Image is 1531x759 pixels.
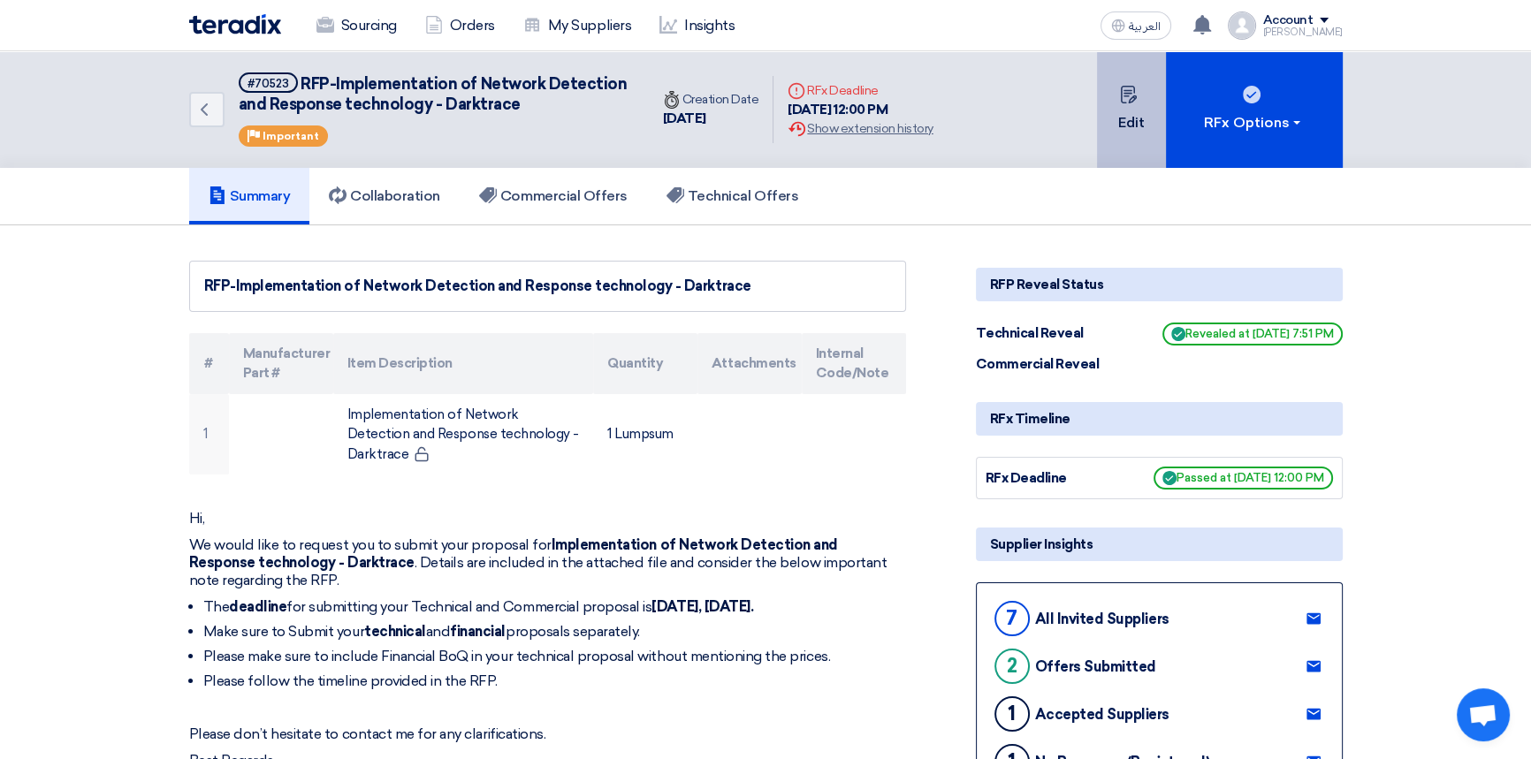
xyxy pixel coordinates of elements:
[411,6,509,45] a: Orders
[1035,611,1169,627] div: All Invited Suppliers
[263,130,319,142] span: Important
[1035,658,1156,675] div: Offers Submitted
[663,109,759,129] div: [DATE]
[788,119,933,138] div: Show extension history
[976,402,1343,436] div: RFx Timeline
[189,536,906,589] p: We would like to request you to submit your proposal for . Details are included in the attached f...
[986,468,1118,489] div: RFx Deadline
[976,528,1343,561] div: Supplier Insights
[647,168,818,224] a: Technical Offers
[189,333,229,394] th: #
[1228,11,1256,40] img: profile_test.png
[1263,27,1343,37] div: [PERSON_NAME]
[203,598,906,616] li: The for submitting your Technical and Commercial proposal is
[450,623,506,640] strong: financial
[189,14,281,34] img: Teradix logo
[1457,688,1510,741] a: Open chat
[645,6,749,45] a: Insights
[1204,112,1304,133] div: RFx Options
[248,78,289,89] div: #70523
[189,510,906,528] p: Hi,
[788,81,933,100] div: RFx Deadline
[509,6,645,45] a: My Suppliers
[976,323,1108,344] div: Technical Reveal
[976,268,1343,301] div: RFP Reveal Status
[209,187,291,205] h5: Summary
[460,168,647,224] a: Commercial Offers
[333,394,593,475] td: Implementation of Network Detection and Response technology - Darktrace
[203,623,906,641] li: Make sure to Submit your and proposals separately.
[204,276,891,297] div: RFP-Implementation of Network Detection and Response technology - Darktrace
[239,72,628,116] h5: RFP-Implementation of Network Detection and Response technology - Darktrace
[229,598,286,615] strong: deadline
[593,394,697,475] td: 1 Lumpsum
[663,90,759,109] div: Creation Date
[802,333,906,394] th: Internal Code/Note
[189,725,906,743] p: Please don’t hesitate to contact me for any clarifications.
[1097,51,1166,168] button: Edit
[1154,467,1333,490] span: Passed at [DATE] 12:00 PM
[203,648,906,665] li: Please make sure to include Financial BoQ in your technical proposal without mentioning the prices.
[203,672,906,690] li: Please follow the timeline provided in the RFP.
[1101,11,1171,40] button: العربية
[976,354,1108,375] div: Commercial Reveal
[302,6,411,45] a: Sourcing
[364,623,426,640] strong: technical
[651,598,753,615] strong: [DATE], [DATE].
[189,168,310,224] a: Summary
[994,649,1030,684] div: 2
[994,696,1030,732] div: 1
[788,100,933,120] div: [DATE] 12:00 PM
[479,187,628,205] h5: Commercial Offers
[994,601,1030,636] div: 7
[1035,706,1169,723] div: Accepted Suppliers
[1263,13,1314,28] div: Account
[329,187,440,205] h5: Collaboration
[189,536,838,571] strong: Implementation of Network Detection and Response technology - Darktrace
[309,168,460,224] a: Collaboration
[697,333,802,394] th: Attachments
[593,333,697,394] th: Quantity
[1166,51,1343,168] button: RFx Options
[666,187,798,205] h5: Technical Offers
[229,333,333,394] th: Manufacturer Part #
[1162,323,1343,345] span: Revealed at [DATE] 7:51 PM
[333,333,593,394] th: Item Description
[1129,20,1161,33] span: العربية
[189,394,229,475] td: 1
[239,74,628,114] span: RFP-Implementation of Network Detection and Response technology - Darktrace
